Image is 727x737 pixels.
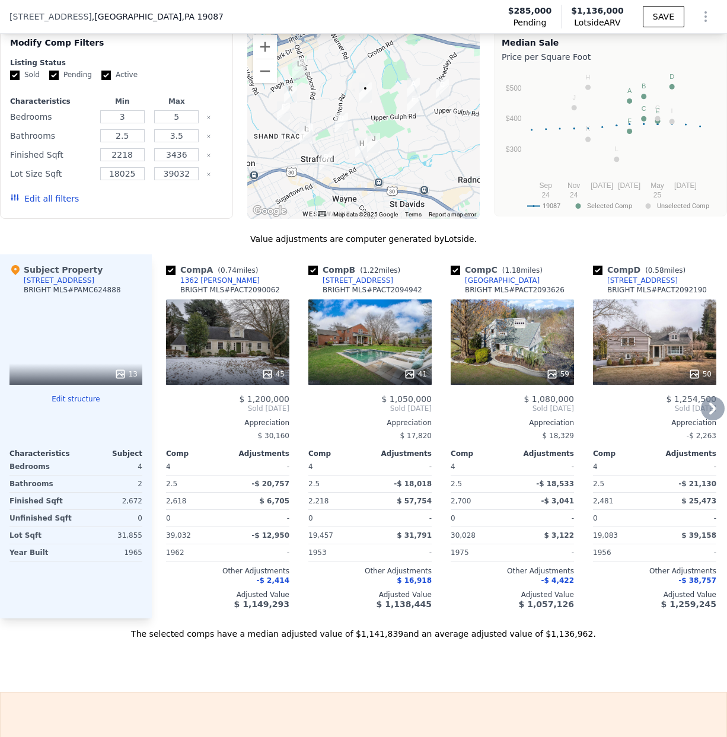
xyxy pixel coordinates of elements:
[323,276,393,285] div: [STREET_ADDRESS]
[627,117,632,125] text: F
[101,71,111,80] input: Active
[429,211,476,218] a: Report a map error
[543,432,574,440] span: $ 18,329
[519,599,574,609] span: $ 1,057,126
[465,285,565,295] div: BRIGHT MLS # PACT2093626
[10,37,223,58] div: Modify Comp Filters
[206,172,211,177] button: Clear
[284,83,297,103] div: 573 Upper Weadley Rd
[10,97,93,106] div: Characteristics
[618,181,640,190] text: [DATE]
[502,37,719,49] div: Median Sale
[10,71,20,80] input: Sold
[407,93,420,113] div: 14 Ringneck Ln
[394,480,432,488] span: -$ 18,018
[253,59,277,83] button: Zoom out
[230,544,289,561] div: -
[651,181,664,190] text: May
[221,266,237,275] span: 0.74
[657,544,716,561] div: -
[251,480,289,488] span: -$ 20,757
[542,191,550,199] text: 24
[502,49,719,65] div: Price per Square Foot
[166,514,171,522] span: 0
[593,544,652,561] div: 1956
[76,449,142,458] div: Subject
[397,497,432,505] span: $ 57,754
[180,285,280,295] div: BRIGHT MLS # PACT2090062
[593,264,690,276] div: Comp D
[258,432,289,440] span: $ 30,160
[546,368,569,380] div: 59
[206,115,211,120] button: Clear
[655,104,661,111] text: G
[78,458,142,475] div: 4
[694,5,718,28] button: Show Options
[593,404,716,413] span: Sold [DATE]
[572,94,576,101] text: J
[615,145,618,152] text: L
[381,394,432,404] span: $ 1,050,000
[166,590,289,599] div: Adjusted Value
[9,527,74,544] div: Lot Sqft
[10,165,93,182] div: Lot Size Sqft
[515,544,574,561] div: -
[308,462,313,471] span: 4
[571,17,624,28] span: Lotside ARV
[355,266,405,275] span: ( miles)
[397,531,432,540] span: $ 31,791
[49,70,92,80] label: Pending
[681,497,716,505] span: $ 25,473
[166,476,225,492] div: 2.5
[166,404,289,413] span: Sold [DATE]
[234,599,289,609] span: $ 1,149,293
[299,123,312,143] div: 430 Upper Gulph Rd
[674,181,697,190] text: [DATE]
[355,138,368,158] div: 548 N Wayne Ave
[593,418,716,427] div: Appreciation
[166,544,225,561] div: 1962
[400,432,432,440] span: $ 17,820
[451,514,455,522] span: 0
[367,133,380,153] div: 509 Woodland Ct
[166,449,228,458] div: Comp
[678,480,716,488] span: -$ 21,130
[640,266,690,275] span: ( miles)
[78,544,142,561] div: 1965
[648,266,664,275] span: 0.58
[49,71,59,80] input: Pending
[397,576,432,585] span: $ 16,918
[451,462,455,471] span: 4
[671,107,673,114] text: I
[92,11,224,23] span: , [GEOGRAPHIC_DATA]
[230,458,289,475] div: -
[230,510,289,527] div: -
[101,70,138,80] label: Active
[24,285,121,295] div: BRIGHT MLS # PAMC624888
[10,70,40,80] label: Sold
[308,590,432,599] div: Adjusted Value
[228,449,289,458] div: Adjustments
[260,497,289,505] span: $ 6,705
[593,566,716,576] div: Other Adjustments
[308,418,432,427] div: Appreciation
[320,151,333,171] div: 298 Strafford Ave
[9,449,76,458] div: Characteristics
[9,394,142,404] button: Edit structure
[166,276,260,285] a: 1362 [PERSON_NAME]
[657,510,716,527] div: -
[512,449,574,458] div: Adjustments
[97,97,147,106] div: Min
[213,266,263,275] span: ( miles)
[308,264,405,276] div: Comp B
[166,462,171,471] span: 4
[9,493,74,509] div: Finished Sqft
[666,394,716,404] span: $ 1,254,500
[9,510,74,527] div: Unfinished Sqft
[524,394,574,404] span: $ 1,080,000
[508,5,552,17] span: $285,000
[593,476,652,492] div: 2.5
[544,531,574,540] span: $ 3,122
[253,35,277,59] button: Zoom in
[166,418,289,427] div: Appreciation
